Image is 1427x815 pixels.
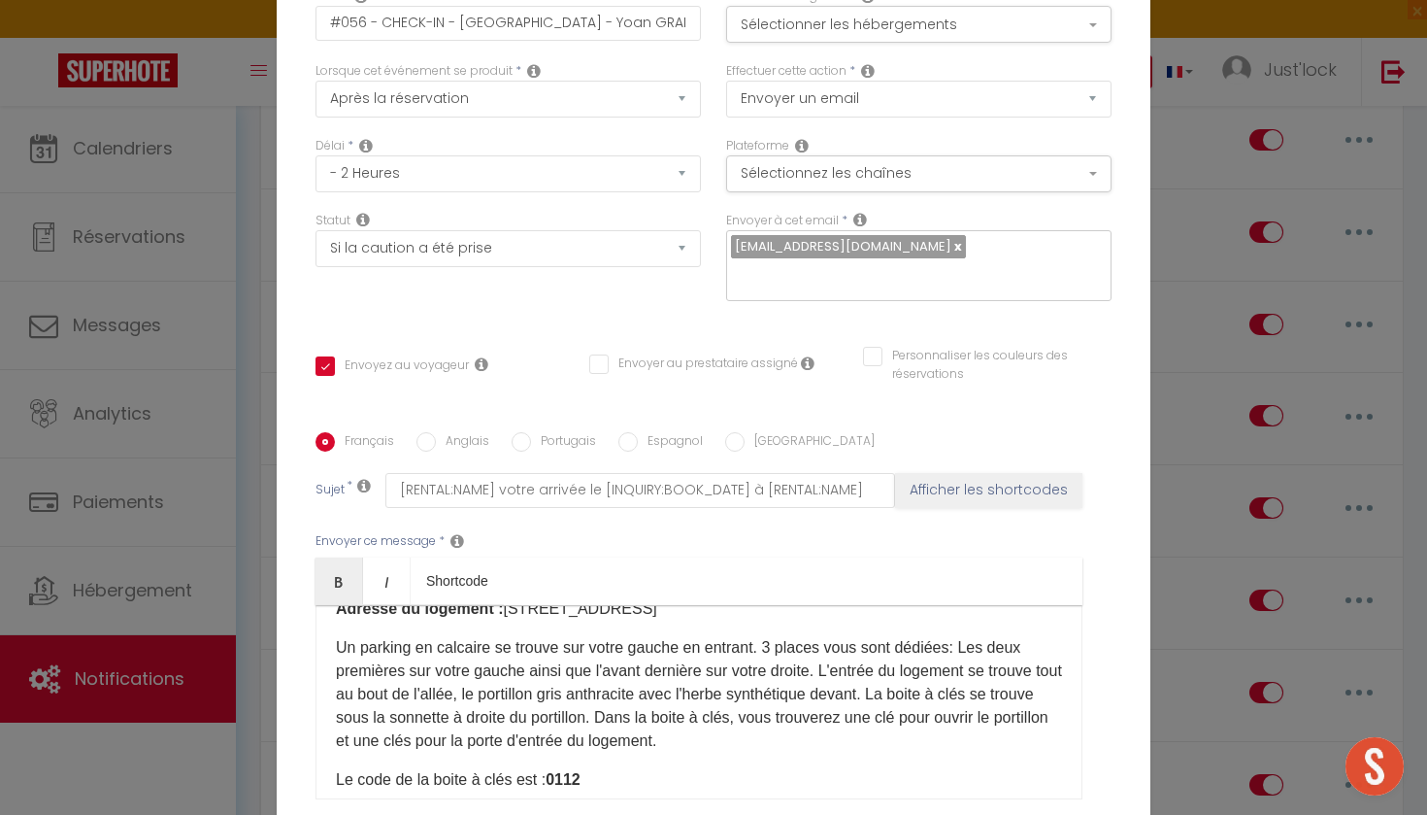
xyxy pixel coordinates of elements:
i: Action Time [359,138,373,153]
i: Action Channel [795,138,809,153]
strong: ​Adresse du logement : [336,600,503,617]
label: Portugais [531,432,596,454]
label: Lorsque cet événement se produit [315,62,513,81]
label: Envoyer ce message [315,532,436,551]
label: Anglais [436,432,489,454]
a: Bold [315,558,363,604]
i: Recipient [853,212,867,227]
button: Afficher les shortcodes [895,473,1082,508]
i: Subject [357,478,371,493]
a: Shortcode [411,558,504,604]
p: [STREET_ADDRESS]​ [336,597,1062,621]
div: Ouvrir le chat [1345,737,1404,796]
label: Délai [315,137,345,155]
label: Français [335,432,394,454]
label: Effectuer cette action [726,62,846,81]
button: Sélectionnez les chaînes [726,155,1112,192]
i: Message [450,533,464,549]
label: Plateforme [726,137,789,155]
label: Espagnol [638,432,703,454]
p: Le code de la boite à clés est : [336,768,1062,792]
i: Action Type [861,63,875,79]
label: Statut [315,212,350,230]
label: [GEOGRAPHIC_DATA] [745,432,875,454]
label: Envoyer à cet email [726,212,839,230]
i: Envoyer au prestataire si il est assigné [801,356,814,371]
i: Event Occur [527,63,541,79]
strong: 0112 [546,771,581,788]
a: Italic [363,558,411,604]
label: Sujet [315,481,345,501]
span: [EMAIL_ADDRESS][DOMAIN_NAME] [735,237,951,255]
i: Envoyer au voyageur [475,357,488,372]
button: Sélectionner les hébergements [726,6,1112,43]
i: Booking status [356,212,370,227]
p: Un parking en calcaire se trouve sur votre gauche en entrant. 3 places vous sont dédiées: Les deu... [336,636,1062,753]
